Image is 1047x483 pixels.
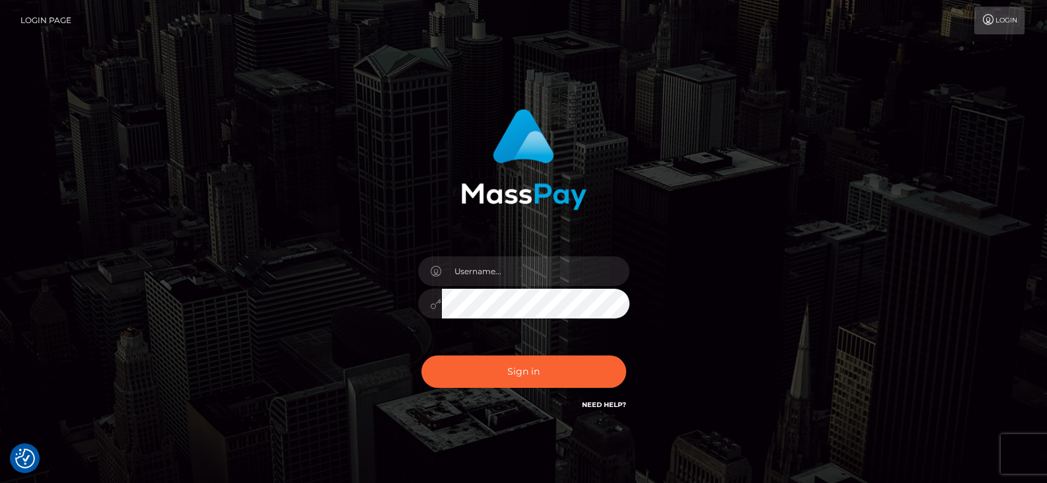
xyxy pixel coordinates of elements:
input: Username... [442,256,630,286]
img: Revisit consent button [15,449,35,468]
img: MassPay Login [461,109,587,210]
a: Need Help? [582,400,626,409]
a: Login Page [20,7,71,34]
a: Login [974,7,1025,34]
button: Consent Preferences [15,449,35,468]
button: Sign in [421,355,626,388]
